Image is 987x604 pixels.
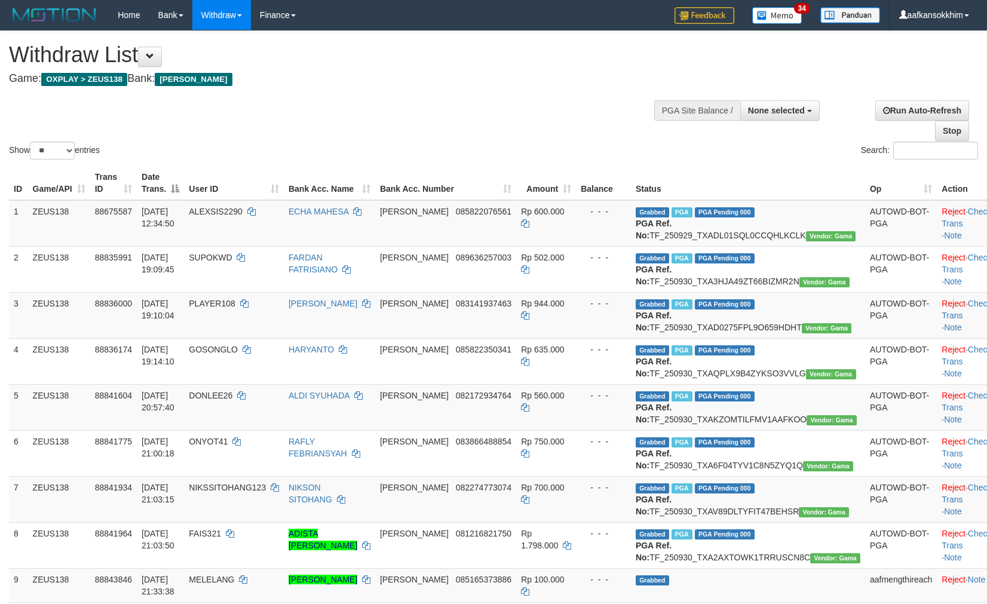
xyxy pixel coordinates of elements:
span: Rp 700.000 [521,483,564,492]
td: ZEUS138 [28,522,90,568]
a: Reject [942,483,965,492]
span: 88835991 [95,253,132,262]
td: 8 [9,522,28,568]
span: Marked by aafkaynarin [672,437,692,447]
span: GOSONGLO [189,345,238,354]
td: 9 [9,568,28,602]
div: - - - [581,436,626,447]
td: AUTOWD-BOT-PGA [865,476,937,522]
span: 34 [794,3,810,14]
th: Op: activate to sort column ascending [865,166,937,200]
div: PGA Site Balance / [654,100,740,121]
th: Balance [576,166,631,200]
span: Marked by aafpengsreynich [672,207,692,217]
span: Vendor URL: https://trx31.1velocity.biz [803,461,853,471]
span: [DATE] 19:09:45 [142,253,174,274]
input: Search: [893,142,978,160]
a: [PERSON_NAME] [289,299,357,308]
span: Vendor URL: https://trx31.1velocity.biz [799,507,849,517]
span: Rp 750.000 [521,437,564,446]
span: Vendor URL: https://trx31.1velocity.biz [806,231,856,241]
div: - - - [581,206,626,217]
span: Rp 635.000 [521,345,564,354]
span: Marked by aafpengsreynich [672,299,692,309]
td: ZEUS138 [28,476,90,522]
a: Note [944,369,962,378]
a: Reject [942,345,965,354]
a: Stop [935,121,969,141]
b: PGA Ref. No: [636,219,672,240]
span: [PERSON_NAME] [155,73,232,86]
div: - - - [581,298,626,309]
span: Vendor URL: https://trx31.1velocity.biz [806,369,856,379]
div: - - - [581,574,626,585]
td: AUTOWD-BOT-PGA [865,522,937,568]
span: [DATE] 19:10:04 [142,299,174,320]
th: Date Trans.: activate to sort column descending [137,166,184,200]
span: Marked by aafpengsreynich [672,391,692,401]
span: DONLEE26 [189,391,232,400]
td: ZEUS138 [28,292,90,338]
span: Vendor URL: https://trx31.1velocity.biz [802,323,852,333]
a: Reject [942,575,965,584]
td: TF_250930_TXAV89DLTYFIT47BEHSR [631,476,865,522]
div: - - - [581,482,626,493]
a: Note [944,553,962,562]
span: PGA Pending [695,437,755,447]
button: None selected [740,100,820,121]
td: TF_250930_TXA6F04TYV1C8N5ZYQ1Q [631,430,865,476]
h4: Game: Bank: [9,73,646,85]
span: [PERSON_NAME] [380,437,449,446]
span: Rp 100.000 [521,575,564,584]
span: ALEXSIS2290 [189,207,243,216]
td: ZEUS138 [28,246,90,292]
td: ZEUS138 [28,384,90,430]
a: Note [944,461,962,470]
a: Reject [942,529,965,538]
a: ECHA MAHESA [289,207,348,216]
a: Reject [942,253,965,262]
div: - - - [581,344,626,355]
span: [PERSON_NAME] [380,253,449,262]
a: Reject [942,437,965,446]
a: RAFLY FEBRIANSYAH [289,437,347,458]
span: Copy 081216821750 to clipboard [456,529,511,538]
td: TF_250930_TXA2AXTOWK1TRRUSCN8C [631,522,865,568]
select: Showentries [30,142,75,160]
span: Grabbed [636,299,669,309]
span: [PERSON_NAME] [380,575,449,584]
span: PLAYER108 [189,299,235,308]
th: Bank Acc. Number: activate to sort column ascending [375,166,516,200]
span: None selected [748,106,805,115]
span: [DATE] 12:34:50 [142,207,174,228]
td: 4 [9,338,28,384]
th: Amount: activate to sort column ascending [516,166,576,200]
img: MOTION_logo.png [9,6,100,24]
span: 88841934 [95,483,132,492]
span: SUPOKWD [189,253,232,262]
span: Grabbed [636,437,669,447]
span: Copy 082274773074 to clipboard [456,483,511,492]
td: 6 [9,430,28,476]
span: PGA Pending [695,391,755,401]
span: 88836000 [95,299,132,308]
span: Copy 082172934764 to clipboard [456,391,511,400]
td: 7 [9,476,28,522]
span: 88836174 [95,345,132,354]
a: Note [944,231,962,240]
a: Note [944,507,962,516]
th: Game/API: activate to sort column ascending [28,166,90,200]
span: PGA Pending [695,483,755,493]
td: AUTOWD-BOT-PGA [865,292,937,338]
td: TF_250930_TXAQPLX9B4ZYKSO3VVLG [631,338,865,384]
td: AUTOWD-BOT-PGA [865,384,937,430]
span: [PERSON_NAME] [380,483,449,492]
span: PGA Pending [695,529,755,539]
span: Marked by aafkaynarin [672,483,692,493]
td: ZEUS138 [28,200,90,247]
b: PGA Ref. No: [636,311,672,332]
th: Trans ID: activate to sort column ascending [90,166,137,200]
td: ZEUS138 [28,338,90,384]
td: AUTOWD-BOT-PGA [865,200,937,247]
span: [DATE] 21:33:38 [142,575,174,596]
